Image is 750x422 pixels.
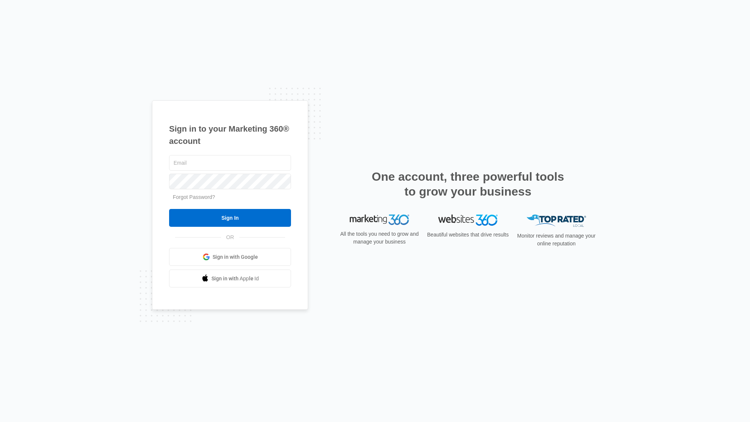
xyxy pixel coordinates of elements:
[169,155,291,171] input: Email
[515,232,598,248] p: Monitor reviews and manage your online reputation
[169,123,291,147] h1: Sign in to your Marketing 360® account
[426,231,510,239] p: Beautiful websites that drive results
[338,230,421,246] p: All the tools you need to grow and manage your business
[169,209,291,227] input: Sign In
[527,215,586,227] img: Top Rated Local
[438,215,498,225] img: Websites 360
[213,253,258,261] span: Sign in with Google
[350,215,409,225] img: Marketing 360
[173,194,215,200] a: Forgot Password?
[211,275,259,283] span: Sign in with Apple Id
[169,270,291,287] a: Sign in with Apple Id
[369,169,566,199] h2: One account, three powerful tools to grow your business
[169,248,291,266] a: Sign in with Google
[221,233,239,241] span: OR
